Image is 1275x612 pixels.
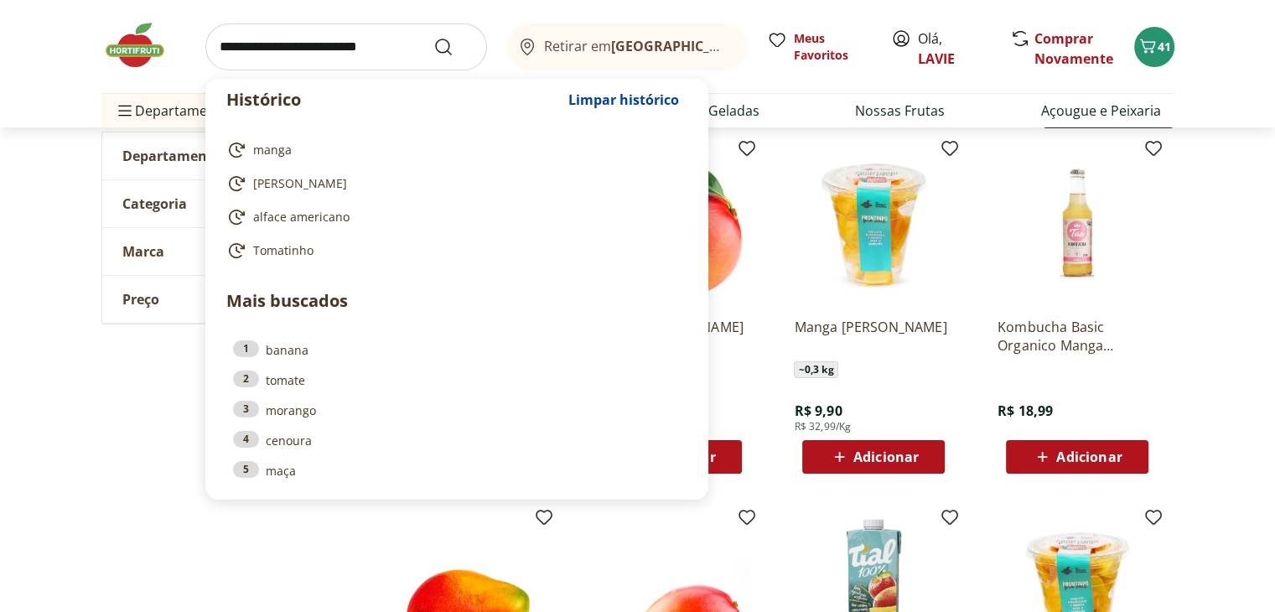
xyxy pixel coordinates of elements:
[794,318,953,355] a: Manga [PERSON_NAME]
[226,88,560,112] p: Histórico
[226,174,681,194] a: [PERSON_NAME]
[233,371,259,387] div: 2
[560,80,687,120] button: Limpar histórico
[102,180,354,227] button: Categoria
[794,361,837,378] span: ~ 0,3 kg
[998,402,1053,420] span: R$ 18,99
[794,145,953,304] img: Manga Tommy Cortadinha
[233,461,681,480] a: 5maça
[853,450,919,464] span: Adicionar
[101,20,185,70] img: Hortifruti
[253,242,314,259] span: Tomatinho
[102,228,354,275] button: Marca
[115,91,135,131] button: Menu
[544,39,729,54] span: Retirar em
[918,29,993,69] span: Olá,
[433,37,474,57] button: Submit Search
[998,318,1157,355] a: Kombucha Basic Organico Manga [MEDICAL_DATA] 275ml
[611,37,894,55] b: [GEOGRAPHIC_DATA]/[GEOGRAPHIC_DATA]
[1056,450,1122,464] span: Adicionar
[1040,101,1160,121] a: Açougue e Peixaria
[102,132,354,179] button: Departamento
[1158,39,1171,54] span: 41
[122,243,164,260] span: Marca
[1134,27,1174,67] button: Carrinho
[253,142,292,158] span: manga
[115,91,236,131] span: Departamentos
[233,340,681,359] a: 1banana
[1034,29,1113,68] a: Comprar Novamente
[794,402,842,420] span: R$ 9,90
[767,30,871,64] a: Meus Favoritos
[122,148,221,164] span: Departamento
[253,175,347,192] span: [PERSON_NAME]
[253,209,350,226] span: alface americano
[226,207,681,227] a: alface americano
[233,461,259,478] div: 5
[794,30,871,64] span: Meus Favoritos
[233,401,259,418] div: 3
[998,145,1157,304] img: Kombucha Basic Organico Manga Tao 275ml
[226,241,681,261] a: Tomatinho
[226,288,687,314] p: Mais buscados
[233,431,681,449] a: 4cenoura
[918,49,955,68] a: LAVIE
[122,195,187,212] span: Categoria
[233,431,259,448] div: 4
[233,340,259,357] div: 1
[1006,440,1148,474] button: Adicionar
[802,440,945,474] button: Adicionar
[122,291,159,308] span: Preço
[794,420,851,433] span: R$ 32,99/Kg
[226,140,681,160] a: manga
[568,93,679,106] span: Limpar histórico
[233,371,681,389] a: 2tomate
[507,23,747,70] button: Retirar em[GEOGRAPHIC_DATA]/[GEOGRAPHIC_DATA]
[233,401,681,419] a: 3morango
[855,101,945,121] a: Nossas Frutas
[205,23,487,70] input: search
[102,276,354,323] button: Preço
